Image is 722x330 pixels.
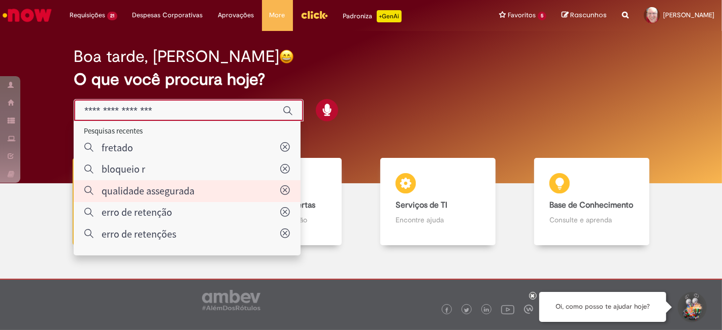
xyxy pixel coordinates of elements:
span: Aprovações [218,10,254,20]
a: Serviços de TI Encontre ajuda [361,158,515,246]
a: Base de Conhecimento Consulte e aprenda [515,158,669,246]
img: click_logo_yellow_360x200.png [301,7,328,22]
h2: Boa tarde, [PERSON_NAME] [74,48,279,65]
a: Rascunhos [562,11,607,20]
h2: O que você procura hoje? [74,71,648,88]
div: Padroniza [343,10,402,22]
span: More [270,10,285,20]
img: logo_footer_ambev_rotulo_gray.png [202,290,260,310]
p: Encontre ajuda [396,215,481,225]
p: +GenAi [377,10,402,22]
span: Favoritos [508,10,536,20]
button: Iniciar Conversa de Suporte [676,292,707,322]
span: 5 [538,12,546,20]
span: Requisições [70,10,105,20]
img: happy-face.png [279,49,294,64]
img: logo_footer_youtube.png [501,303,514,316]
span: Despesas Corporativas [133,10,203,20]
b: Serviços de TI [396,200,447,210]
span: 21 [107,12,117,20]
b: Catálogo de Ofertas [242,200,315,210]
span: [PERSON_NAME] [663,11,714,19]
a: Tirar dúvidas Tirar dúvidas com Lupi Assist e Gen Ai [53,158,207,246]
span: Rascunhos [570,10,607,20]
img: logo_footer_twitter.png [464,308,469,313]
p: Consulte e aprenda [549,215,635,225]
div: Oi, como posso te ajudar hoje? [539,292,666,322]
img: ServiceNow [1,5,53,25]
b: Base de Conhecimento [549,200,633,210]
img: logo_footer_facebook.png [444,308,449,313]
img: logo_footer_workplace.png [524,305,533,314]
img: logo_footer_linkedin.png [484,307,489,313]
